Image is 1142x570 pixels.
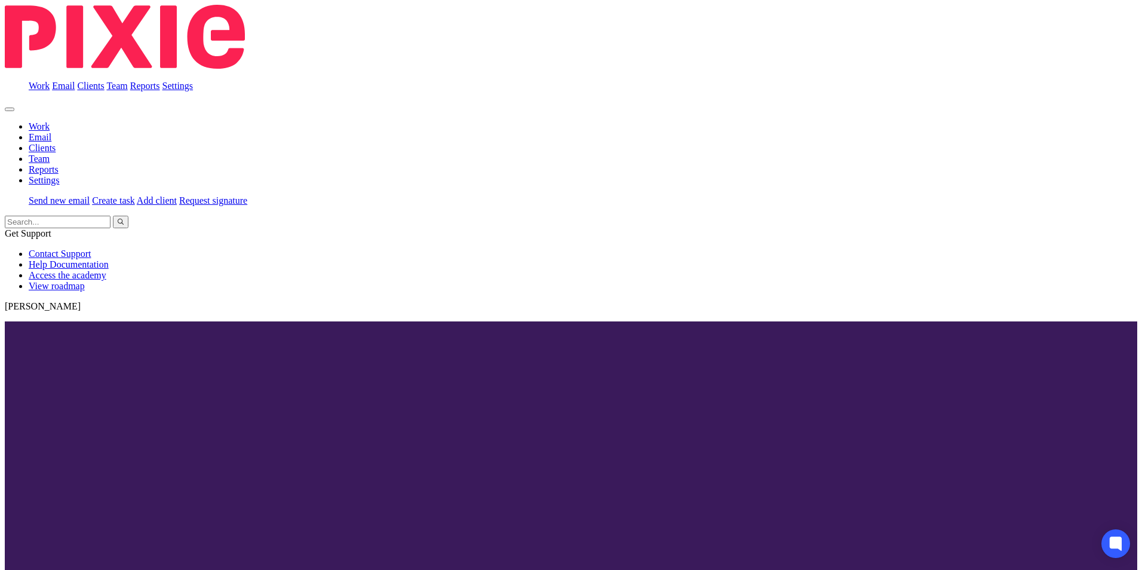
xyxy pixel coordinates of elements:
[29,195,90,206] a: Send new email
[5,5,245,69] img: Pixie
[5,301,1137,312] p: [PERSON_NAME]
[130,81,160,91] a: Reports
[29,132,51,142] a: Email
[179,195,247,206] a: Request signature
[106,81,127,91] a: Team
[113,216,128,228] button: Search
[29,259,109,269] a: Help Documentation
[77,81,104,91] a: Clients
[5,228,51,238] span: Get Support
[29,249,91,259] a: Contact Support
[5,216,110,228] input: Search
[29,81,50,91] a: Work
[29,143,56,153] a: Clients
[52,81,75,91] a: Email
[29,175,60,185] a: Settings
[137,195,177,206] a: Add client
[29,281,85,291] a: View roadmap
[92,195,135,206] a: Create task
[29,121,50,131] a: Work
[29,270,106,280] a: Access the academy
[162,81,194,91] a: Settings
[29,154,50,164] a: Team
[29,164,59,174] a: Reports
